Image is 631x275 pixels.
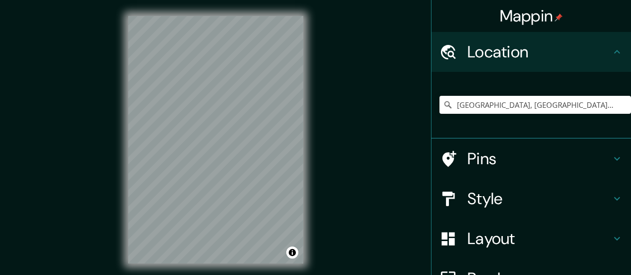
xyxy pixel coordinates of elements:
button: Toggle attribution [286,247,298,259]
h4: Location [467,42,611,62]
canvas: Map [128,16,303,264]
div: Style [431,179,631,219]
img: pin-icon.png [555,13,563,21]
h4: Style [467,189,611,209]
div: Layout [431,219,631,259]
h4: Layout [467,229,611,249]
h4: Pins [467,149,611,169]
div: Pins [431,139,631,179]
div: Location [431,32,631,72]
input: Pick your city or area [439,96,631,114]
h4: Mappin [500,6,563,26]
